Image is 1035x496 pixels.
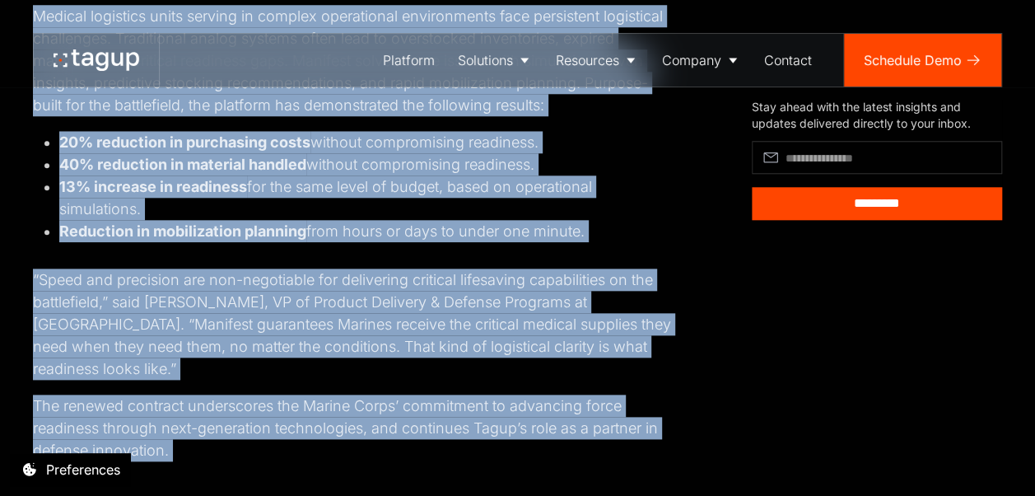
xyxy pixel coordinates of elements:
li: without compromising readiness. [59,153,673,175]
div: Stay ahead with the latest insights and updates delivered directly to your inbox. [752,99,1002,131]
a: Contact [753,34,823,87]
strong: Reduction in mobilization planning [59,222,306,240]
div: Solutions [458,50,513,70]
div: Company [662,50,721,70]
strong: 20% reduction in purchasing costs [59,133,310,151]
div: Contact [764,50,812,70]
a: Solutions [446,34,544,87]
li: from hours or days to under one minute. [59,220,673,242]
a: Resources [544,34,650,87]
form: Article Subscribe [752,141,1002,220]
a: Schedule Demo [844,34,1001,87]
p: “Speed and precision are non-negotiable for delivering critical lifesaving capabilities on the ba... [33,269,673,380]
p: The renewed contract underscores the Marine Corps’ commitment to advancing force readiness throug... [33,395,673,461]
strong: 13% increase in readiness [59,178,247,195]
strong: 40% reduction in material handled [59,156,306,173]
li: without compromising readiness. [59,131,673,153]
div: Preferences [46,460,120,480]
div: Schedule Demo [864,50,962,70]
div: Platform [383,50,435,70]
div: Resources [556,50,619,70]
li: for the same level of budget, based on operational simulations. [59,175,673,220]
a: Platform [371,34,446,87]
a: Company [650,34,753,87]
